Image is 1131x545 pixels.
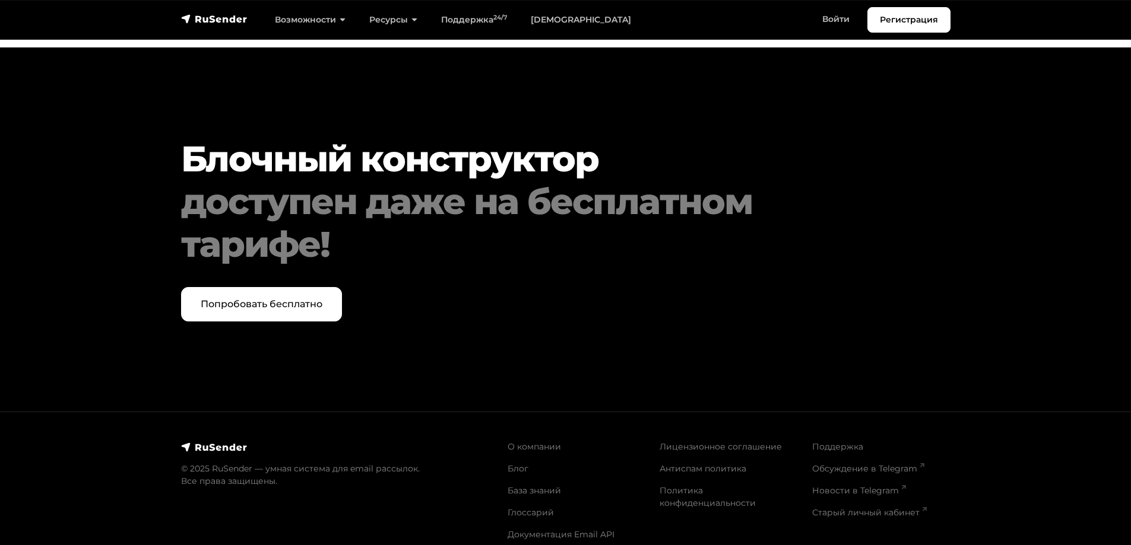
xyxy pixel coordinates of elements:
a: Возможности [263,8,357,32]
a: Политика конфиденциальности [660,485,756,508]
a: Документация Email API [508,529,614,540]
a: Войти [810,7,861,31]
a: База знаний [508,485,561,496]
div: доступен даже на бесплатном тарифе! [181,180,885,266]
a: Старый личный кабинет [812,507,927,518]
a: Поддержка24/7 [429,8,519,32]
a: Ресурсы [357,8,429,32]
sup: 24/7 [493,14,507,21]
p: © 2025 RuSender — умная система для email рассылок. Все права защищены. [181,463,493,487]
a: Новости в Telegram [812,485,906,496]
a: Лицензионное соглашение [660,441,782,452]
a: О компании [508,441,561,452]
a: Блог [508,463,528,474]
a: Попробовать бесплатно [181,287,342,321]
a: [DEMOGRAPHIC_DATA] [519,8,643,32]
a: Антиспам политика [660,463,746,474]
a: Глоссарий [508,507,554,518]
h2: Блочный конструктор [181,138,885,266]
a: Регистрация [867,7,951,33]
img: RuSender [181,13,248,25]
img: RuSender [181,441,248,453]
a: Поддержка [812,441,863,452]
a: Обсуждение в Telegram [812,463,924,474]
